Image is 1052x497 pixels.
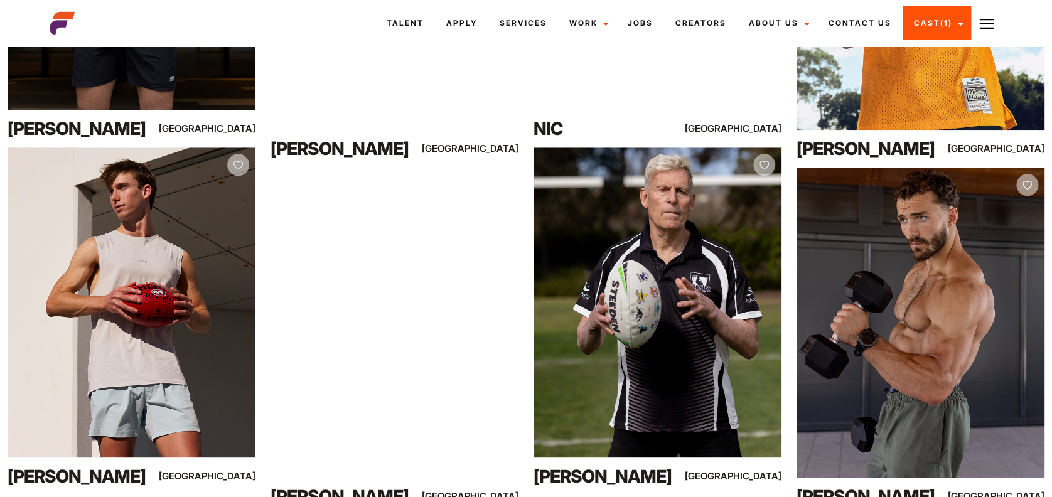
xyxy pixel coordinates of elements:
[444,141,519,156] div: [GEOGRAPHIC_DATA]
[664,6,738,40] a: Creators
[534,464,682,489] div: [PERSON_NAME]
[707,120,782,136] div: [GEOGRAPHIC_DATA]
[558,6,616,40] a: Work
[488,6,558,40] a: Services
[738,6,817,40] a: About Us
[903,6,971,40] a: Cast(1)
[8,464,156,489] div: [PERSON_NAME]
[271,136,419,161] div: [PERSON_NAME]
[8,116,156,141] div: [PERSON_NAME]
[616,6,664,40] a: Jobs
[375,6,435,40] a: Talent
[940,18,952,28] span: (1)
[797,136,945,161] div: [PERSON_NAME]
[181,120,256,136] div: [GEOGRAPHIC_DATA]
[979,16,994,31] img: Burger icon
[435,6,488,40] a: Apply
[50,11,75,36] img: cropped-aefm-brand-fav-22-square.png
[707,468,782,484] div: [GEOGRAPHIC_DATA]
[970,141,1045,156] div: [GEOGRAPHIC_DATA]
[181,468,256,484] div: [GEOGRAPHIC_DATA]
[817,6,903,40] a: Contact Us
[534,116,682,141] div: Nic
